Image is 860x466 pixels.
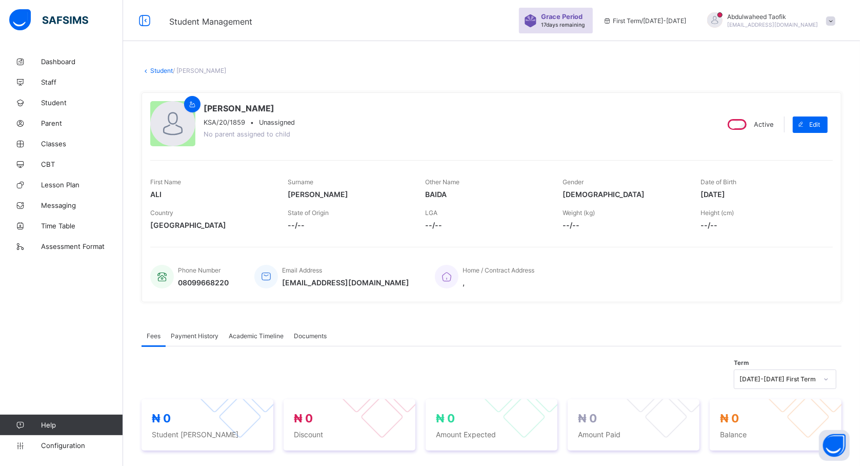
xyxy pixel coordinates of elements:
[436,412,455,425] span: ₦ 0
[41,78,123,86] span: Staff
[41,181,123,189] span: Lesson Plan
[41,201,123,209] span: Messaging
[294,412,313,425] span: ₦ 0
[147,332,161,340] span: Fees
[734,359,749,366] span: Term
[150,221,272,229] span: [GEOGRAPHIC_DATA]
[425,221,547,229] span: --/--
[563,209,595,217] span: Weight (kg)
[288,221,410,229] span: --/--
[728,22,818,28] span: [EMAIL_ADDRESS][DOMAIN_NAME]
[728,13,818,21] span: Abdulwaheed Taofik
[578,430,689,439] span: Amount Paid
[41,222,123,230] span: Time Table
[169,16,252,27] span: Student Management
[754,121,773,128] span: Active
[178,278,229,287] span: 08099668220
[819,430,850,461] button: Open asap
[171,332,218,340] span: Payment History
[541,22,585,28] span: 17 days remaining
[809,121,820,128] span: Edit
[150,209,173,217] span: Country
[288,178,313,186] span: Surname
[229,332,284,340] span: Academic Timeline
[259,119,295,126] span: Unassigned
[173,67,226,74] span: / [PERSON_NAME]
[152,412,171,425] span: ₦ 0
[739,376,817,383] div: [DATE]-[DATE] First Term
[288,209,329,217] span: State of Origin
[204,103,295,113] span: [PERSON_NAME]
[463,278,534,287] span: ,
[563,221,685,229] span: --/--
[9,9,88,31] img: safsims
[41,441,123,450] span: Configuration
[720,430,831,439] span: Balance
[41,99,123,107] span: Student
[178,266,221,274] span: Phone Number
[152,430,263,439] span: Student [PERSON_NAME]
[463,266,534,274] span: Home / Contract Address
[578,412,597,425] span: ₦ 0
[294,332,327,340] span: Documents
[701,178,736,186] span: Date of Birth
[425,209,437,217] span: LGA
[41,160,123,168] span: CBT
[720,412,739,425] span: ₦ 0
[701,190,823,199] span: [DATE]
[41,140,123,148] span: Classes
[41,242,123,250] span: Assessment Format
[541,13,583,21] span: Grace Period
[603,17,687,25] span: session/term information
[697,12,841,29] div: AbdulwaheedTaofik
[204,119,295,126] div: •
[563,190,685,199] span: [DEMOGRAPHIC_DATA]
[436,430,547,439] span: Amount Expected
[41,119,123,127] span: Parent
[204,119,245,126] span: KSA/20/1859
[563,178,584,186] span: Gender
[282,266,322,274] span: Email Address
[150,178,181,186] span: First Name
[150,67,173,74] a: Student
[288,190,410,199] span: [PERSON_NAME]
[524,14,537,27] img: sticker-purple.71386a28dfed39d6af7621340158ba97.svg
[41,57,123,66] span: Dashboard
[282,278,409,287] span: [EMAIL_ADDRESS][DOMAIN_NAME]
[294,430,405,439] span: Discount
[425,190,547,199] span: BAIDA
[425,178,459,186] span: Other Name
[150,190,272,199] span: ALI
[701,209,734,217] span: Height (cm)
[41,421,123,429] span: Help
[701,221,823,229] span: --/--
[204,130,290,138] span: No parent assigned to child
